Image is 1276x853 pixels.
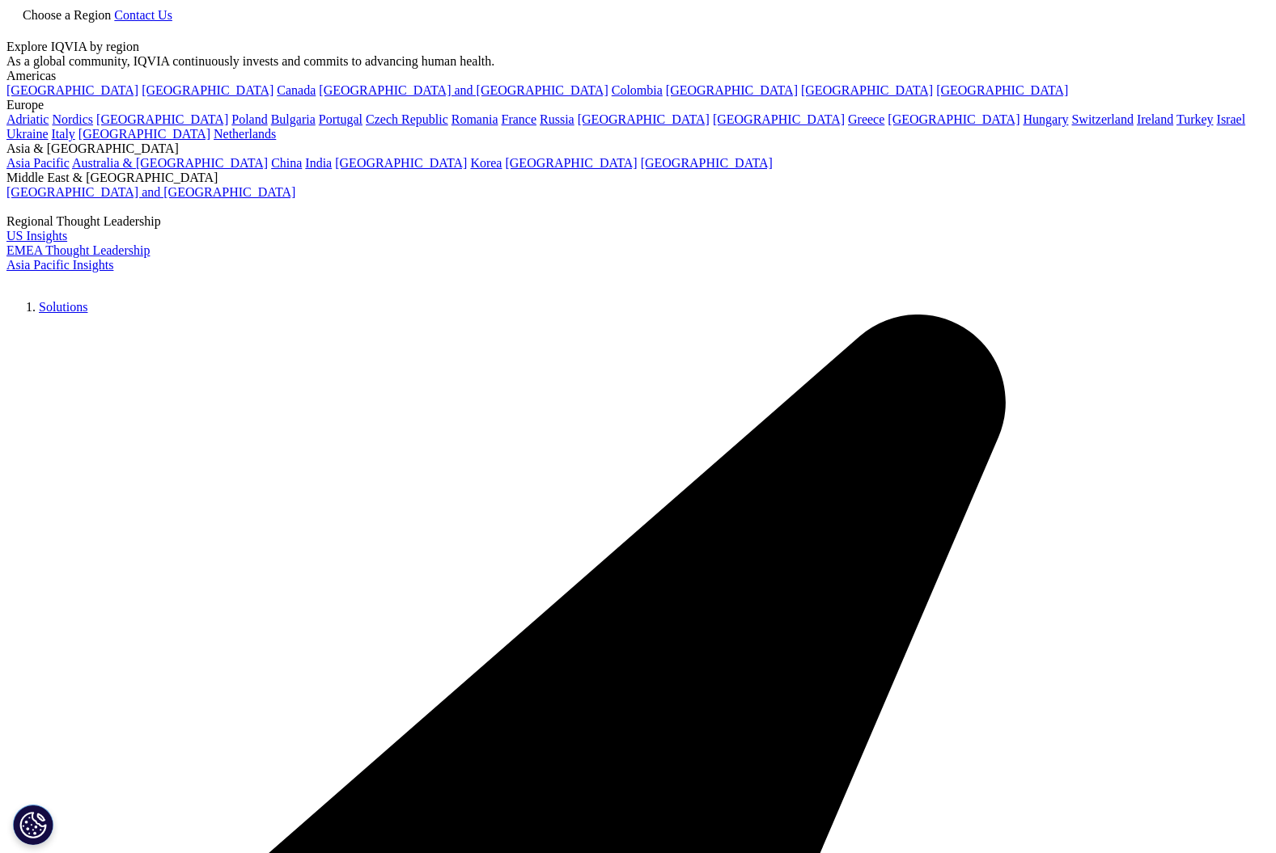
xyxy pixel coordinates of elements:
[936,83,1068,97] a: [GEOGRAPHIC_DATA]
[540,112,574,126] a: Russia
[231,112,267,126] a: Poland
[6,243,150,257] a: EMEA Thought Leadership
[114,8,172,22] a: Contact Us
[641,156,773,170] a: [GEOGRAPHIC_DATA]
[6,127,49,141] a: Ukraine
[142,83,273,97] a: [GEOGRAPHIC_DATA]
[6,54,1270,69] div: As a global community, IQVIA continuously invests and commits to advancing human health.
[6,141,1270,156] div: Asia & [GEOGRAPHIC_DATA]
[502,112,537,126] a: France
[505,156,637,170] a: [GEOGRAPHIC_DATA]
[319,112,362,126] a: Portugal
[271,156,302,170] a: China
[1023,112,1068,126] a: Hungary
[277,83,316,97] a: Canada
[666,83,798,97] a: [GEOGRAPHIC_DATA]
[6,258,113,272] a: Asia Pacific Insights
[1071,112,1133,126] a: Switzerland
[52,127,75,141] a: Italy
[612,83,663,97] a: Colombia
[13,804,53,845] button: Cookies Settings
[470,156,502,170] a: Korea
[1176,112,1214,126] a: Turkey
[52,112,93,126] a: Nordics
[23,8,111,22] span: Choose a Region
[6,40,1270,54] div: Explore IQVIA by region
[6,98,1270,112] div: Europe
[6,214,1270,229] div: Regional Thought Leadership
[6,156,70,170] a: Asia Pacific
[1137,112,1173,126] a: Ireland
[96,112,228,126] a: [GEOGRAPHIC_DATA]
[578,112,710,126] a: [GEOGRAPHIC_DATA]
[6,185,295,199] a: [GEOGRAPHIC_DATA] and [GEOGRAPHIC_DATA]
[6,83,138,97] a: [GEOGRAPHIC_DATA]
[271,112,316,126] a: Bulgaria
[335,156,467,170] a: [GEOGRAPHIC_DATA]
[72,156,268,170] a: Australia & [GEOGRAPHIC_DATA]
[366,112,448,126] a: Czech Republic
[319,83,608,97] a: [GEOGRAPHIC_DATA] and [GEOGRAPHIC_DATA]
[6,112,49,126] a: Adriatic
[713,112,845,126] a: [GEOGRAPHIC_DATA]
[39,300,87,314] a: Solutions
[888,112,1020,126] a: [GEOGRAPHIC_DATA]
[801,83,933,97] a: [GEOGRAPHIC_DATA]
[6,69,1270,83] div: Americas
[6,229,67,243] a: US Insights
[305,156,332,170] a: India
[6,171,1270,185] div: Middle East & [GEOGRAPHIC_DATA]
[451,112,498,126] a: Romania
[1217,112,1246,126] a: Israel
[848,112,884,126] a: Greece
[78,127,210,141] a: [GEOGRAPHIC_DATA]
[214,127,276,141] a: Netherlands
